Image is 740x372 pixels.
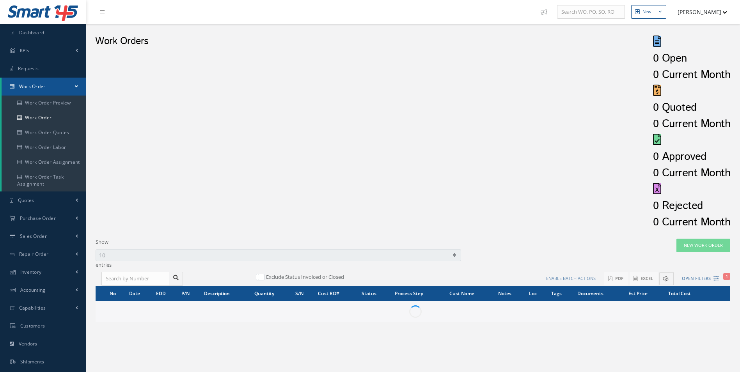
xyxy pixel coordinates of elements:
[96,261,112,269] label: entries
[653,50,731,67] div: 0 Open
[264,273,344,280] label: Exclude Status Invoiced or Closed
[395,290,423,297] span: Process Step
[362,290,376,297] span: Status
[653,99,731,116] div: 0 Quoted
[20,287,46,293] span: Accounting
[19,83,46,90] span: Work Order
[295,290,303,297] span: S/N
[18,65,39,72] span: Requests
[204,290,230,297] span: Description
[631,5,666,19] button: New
[449,290,474,297] span: Cust Name
[20,358,44,365] span: Shipments
[676,239,730,252] a: New Work Order
[18,197,34,204] span: Quotes
[2,140,86,155] a: Work Order Labor
[668,290,691,297] span: Total Cost
[557,5,625,19] input: Search WO, PO, SO, RO
[129,290,140,297] span: Date
[19,340,37,347] span: Vendors
[653,116,731,132] div: 0 Current Month
[630,272,658,285] button: Excel
[2,125,86,140] a: Work Order Quotes
[577,290,603,297] span: Documents
[2,96,86,110] a: Work Order Preview
[19,29,44,36] span: Dashboard
[2,170,86,191] a: Work Order Task Assignment
[653,198,731,214] div: 0 Rejected
[254,290,274,297] span: Quantity
[628,290,648,297] span: Est Price
[653,149,731,165] div: 0 Approved
[156,290,166,297] span: EDD
[539,272,603,285] button: Enable batch actions
[254,273,413,282] div: Exclude Status Invoiced or Closed
[19,305,46,311] span: Capabilities
[110,290,116,297] span: No
[101,272,169,286] input: Search by Number
[20,215,56,221] span: Purchase Order
[96,238,108,246] label: Show
[20,233,47,239] span: Sales Order
[529,290,537,297] span: Loc
[20,47,29,54] span: KPIs
[675,272,730,285] button: Open Filters1
[670,4,727,19] button: [PERSON_NAME]
[181,290,190,297] span: P/N
[318,290,339,297] span: Cust RO#
[2,110,86,125] a: Work Order
[604,272,628,285] button: PDF
[19,251,49,257] span: Repair Order
[653,165,731,181] div: 0 Current Month
[95,35,149,47] h2: Work Orders
[723,273,730,280] span: 1
[653,67,731,83] div: 0 Current Month
[551,290,562,297] span: Tags
[20,269,42,275] span: Inventory
[498,290,511,297] span: Notes
[2,78,86,96] a: Work Order
[20,322,45,329] span: Customers
[642,9,651,15] div: New
[2,155,86,170] a: Work Order Assignment
[653,214,731,230] div: 0 Current Month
